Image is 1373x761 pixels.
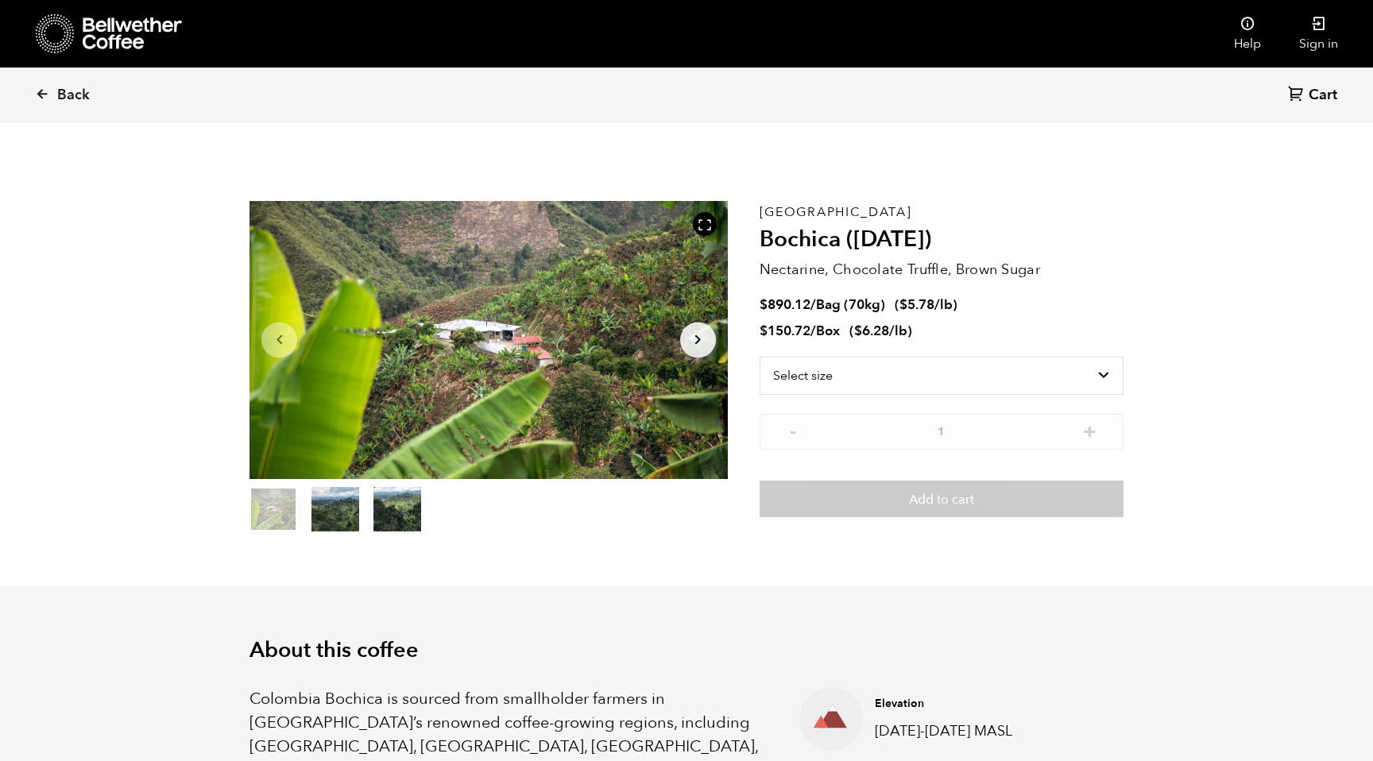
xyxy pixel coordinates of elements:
span: / [810,322,816,340]
bdi: 150.72 [760,322,810,340]
bdi: 890.12 [760,296,810,314]
span: $ [854,322,862,340]
span: $ [760,296,768,314]
span: / [810,296,816,314]
span: ( ) [849,322,912,340]
span: /lb [889,322,907,340]
bdi: 6.28 [854,322,889,340]
h4: Elevation [875,696,1026,712]
button: + [1080,422,1100,438]
button: - [783,422,803,438]
span: ( ) [895,296,957,314]
button: Add to cart [760,481,1124,517]
span: $ [899,296,907,314]
span: $ [760,322,768,340]
span: Bag (70kg) [816,296,885,314]
p: [DATE]-[DATE] MASL [875,720,1026,742]
span: Cart [1309,86,1337,105]
h2: About this coffee [249,638,1124,663]
h2: Bochica ([DATE]) [760,226,1124,253]
a: Cart [1288,85,1341,106]
span: /lb [934,296,953,314]
bdi: 5.78 [899,296,934,314]
p: Nectarine, Chocolate Truffle, Brown Sugar [760,259,1124,280]
span: Box [816,322,840,340]
span: Back [57,86,90,105]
